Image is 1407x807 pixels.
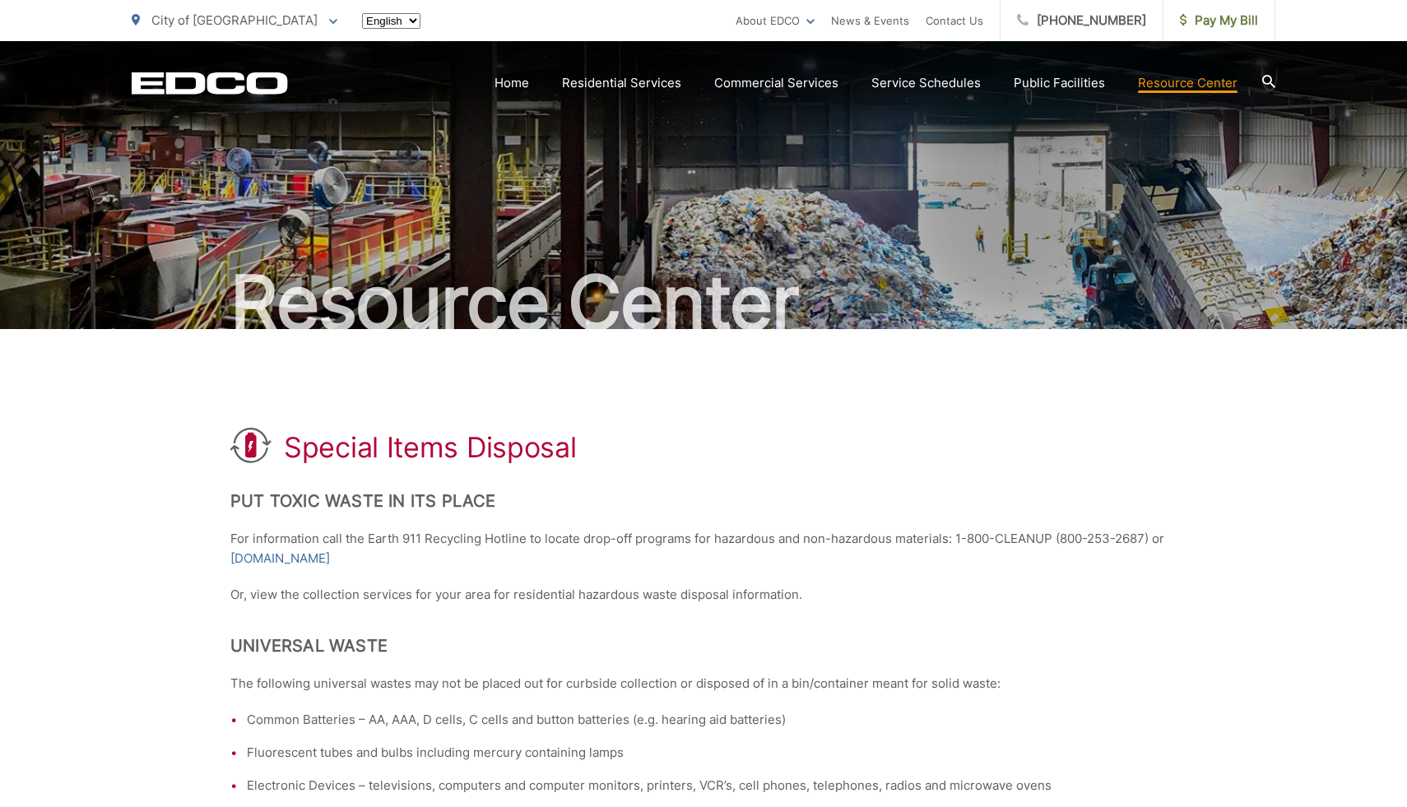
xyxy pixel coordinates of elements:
[714,73,838,93] a: Commercial Services
[1014,73,1105,93] a: Public Facilities
[247,710,1177,730] li: Common Batteries – AA, AAA, D cells, C cells and button batteries (e.g. hearing aid batteries)
[495,73,529,93] a: Home
[736,11,815,30] a: About EDCO
[230,491,1177,511] h2: Put Toxic Waste In Its Place
[871,73,981,93] a: Service Schedules
[926,11,983,30] a: Contact Us
[132,72,288,95] a: EDCD logo. Return to the homepage.
[132,262,1275,344] h2: Resource Center
[831,11,909,30] a: News & Events
[230,529,1177,568] p: For information call the Earth 911 Recycling Hotline to locate drop-off programs for hazardous an...
[1138,73,1238,93] a: Resource Center
[1180,11,1258,30] span: Pay My Bill
[362,13,420,29] select: Select a language
[230,674,1177,693] p: The following universal wastes may not be placed out for curbside collection or disposed of in a ...
[151,12,318,28] span: City of [GEOGRAPHIC_DATA]
[247,776,1177,795] li: Electronic Devices – televisions, computers and computer monitors, printers, VCR’s, cell phones, ...
[230,585,1177,605] p: Or, view the collection services for your area for residential hazardous waste disposal information.
[230,636,1177,656] h2: Universal Waste
[562,73,681,93] a: Residential Services
[230,549,330,568] a: [DOMAIN_NAME]
[284,431,576,464] h1: Special Items Disposal
[247,743,1177,763] li: Fluorescent tubes and bulbs including mercury containing lamps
